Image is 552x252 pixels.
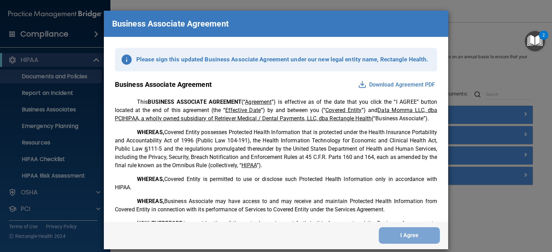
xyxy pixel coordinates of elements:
[137,198,164,204] span: WHEREAS,
[137,176,164,182] span: WHEREAS,
[115,107,437,122] u: Data Momma LLC, dba PCIHIPAA, a wholly owned subsidiary of Retriever Medical / Dental Payments, L...
[115,197,437,214] p: Business Associate may have access to and may receive and maintain Protected Health Information f...
[115,219,437,244] p: in consideration of the mutual promises set forth in this Agreement and the Business Arrangements...
[115,175,437,192] p: Covered Entity is permitted to use or disclose such Protected Health Information only in accordan...
[379,227,440,244] button: I Agree
[137,220,184,226] span: NOW THEREFORE,
[137,129,164,135] span: WHEREAS,
[525,31,545,51] button: Open Resource Center, 2 new notifications
[356,79,437,90] button: Download Agreement PDF
[325,107,362,113] u: Covered Entity
[136,54,428,65] p: Please sign this updated Business Associate Agreement under our new legal entity name, Rectangle ...
[148,99,241,105] span: BUSINESS ASSOCIATE AGREEMENT
[225,107,261,113] u: Effective Date
[115,128,437,170] p: Covered Entity possesses Protected Health Information that is protected under the Health Insuranc...
[115,98,437,123] p: This (“ ”) is effective as of the date that you click the “I AGREE” button located at the end of ...
[542,35,545,44] div: 2
[112,16,229,31] p: Business Associate Agreement
[241,162,257,169] u: HIPAA
[115,78,212,91] p: Business Associate Agreement
[245,99,272,105] u: Agreement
